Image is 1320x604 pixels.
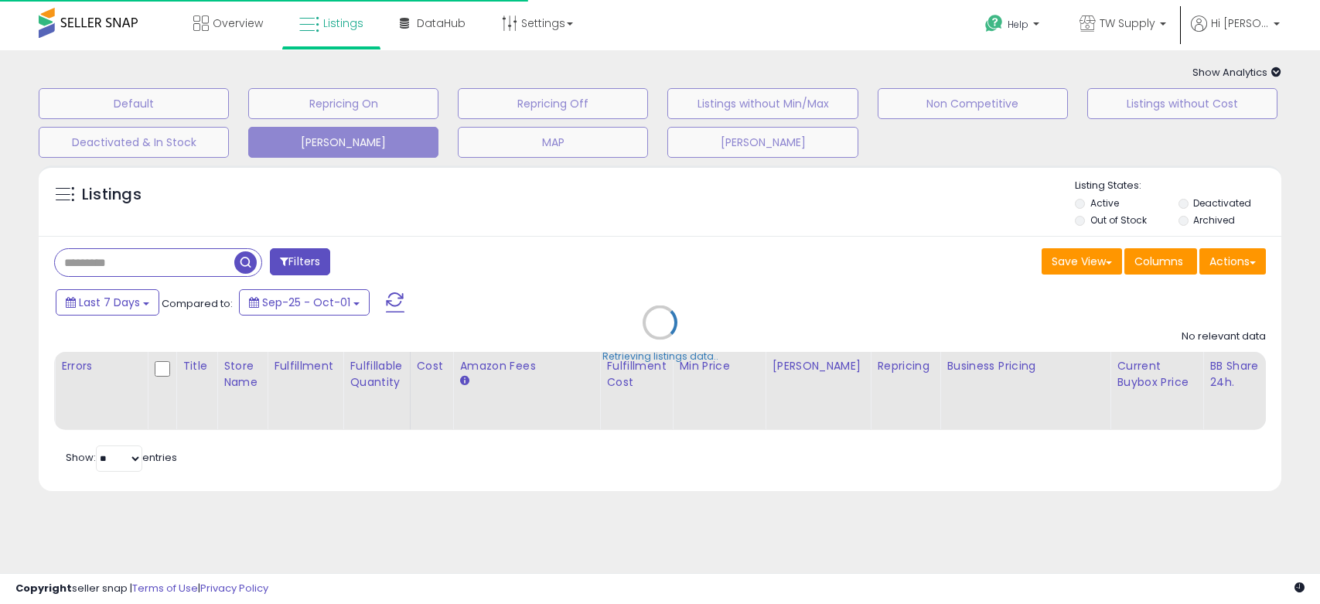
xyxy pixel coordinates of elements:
[248,88,438,119] button: Repricing On
[667,88,858,119] button: Listings without Min/Max
[323,15,363,31] span: Listings
[132,581,198,595] a: Terms of Use
[15,581,72,595] strong: Copyright
[248,127,438,158] button: [PERSON_NAME]
[1192,65,1281,80] span: Show Analytics
[973,2,1055,50] a: Help
[602,350,718,363] div: Retrieving listings data..
[39,88,229,119] button: Default
[1211,15,1269,31] span: Hi [PERSON_NAME]
[667,127,858,158] button: [PERSON_NAME]
[39,127,229,158] button: Deactivated & In Stock
[1087,88,1277,119] button: Listings without Cost
[1100,15,1155,31] span: TW Supply
[1191,15,1280,50] a: Hi [PERSON_NAME]
[878,88,1068,119] button: Non Competitive
[417,15,466,31] span: DataHub
[15,582,268,596] div: seller snap | |
[458,127,648,158] button: MAP
[984,14,1004,33] i: Get Help
[213,15,263,31] span: Overview
[200,581,268,595] a: Privacy Policy
[458,88,648,119] button: Repricing Off
[1008,18,1028,31] span: Help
